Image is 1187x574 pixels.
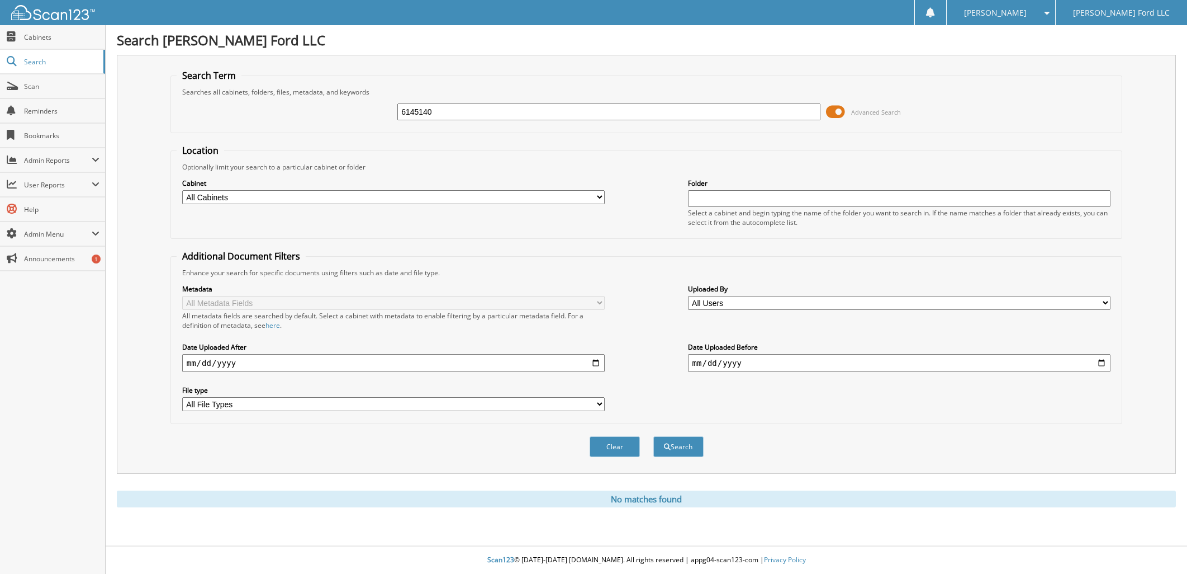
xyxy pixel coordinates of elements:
span: [PERSON_NAME] [964,10,1027,16]
span: Advanced Search [851,108,901,116]
div: 1 [92,255,101,264]
span: Scan [24,82,99,91]
label: File type [182,385,605,395]
a: here [265,321,280,330]
span: Admin Reports [24,156,92,165]
label: Date Uploaded Before [688,342,1111,352]
div: Searches all cabinets, folders, files, metadata, and keywords [177,87,1117,97]
legend: Additional Document Filters [177,250,306,262]
a: Privacy Policy [764,555,806,564]
legend: Search Term [177,69,241,82]
span: Scan123 [487,555,514,564]
span: Cabinets [24,32,99,42]
button: Clear [590,436,640,457]
button: Search [653,436,704,457]
label: Date Uploaded After [182,342,605,352]
label: Folder [688,178,1111,188]
h1: Search [PERSON_NAME] Ford LLC [117,31,1176,49]
div: Select a cabinet and begin typing the name of the folder you want to search in. If the name match... [688,208,1111,227]
legend: Location [177,144,224,157]
span: Help [24,205,99,214]
input: end [688,354,1111,372]
span: [PERSON_NAME] Ford LLC [1073,10,1170,16]
div: Optionally limit your search to a particular cabinet or folder [177,162,1117,172]
span: Announcements [24,254,99,264]
input: start [182,354,605,372]
span: Bookmarks [24,131,99,140]
div: Enhance your search for specific documents using filters such as date and file type. [177,268,1117,277]
span: Reminders [24,106,99,116]
label: Metadata [182,284,605,294]
label: Cabinet [182,178,605,188]
span: Search [24,57,98,67]
span: Admin Menu [24,229,92,239]
img: scan123-logo-white.svg [11,5,95,20]
div: No matches found [117,491,1176,507]
div: All metadata fields are searched by default. Select a cabinet with metadata to enable filtering b... [182,311,605,330]
div: © [DATE]-[DATE] [DOMAIN_NAME]. All rights reserved | appg04-scan123-com | [106,547,1187,574]
label: Uploaded By [688,284,1111,294]
span: User Reports [24,180,92,190]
